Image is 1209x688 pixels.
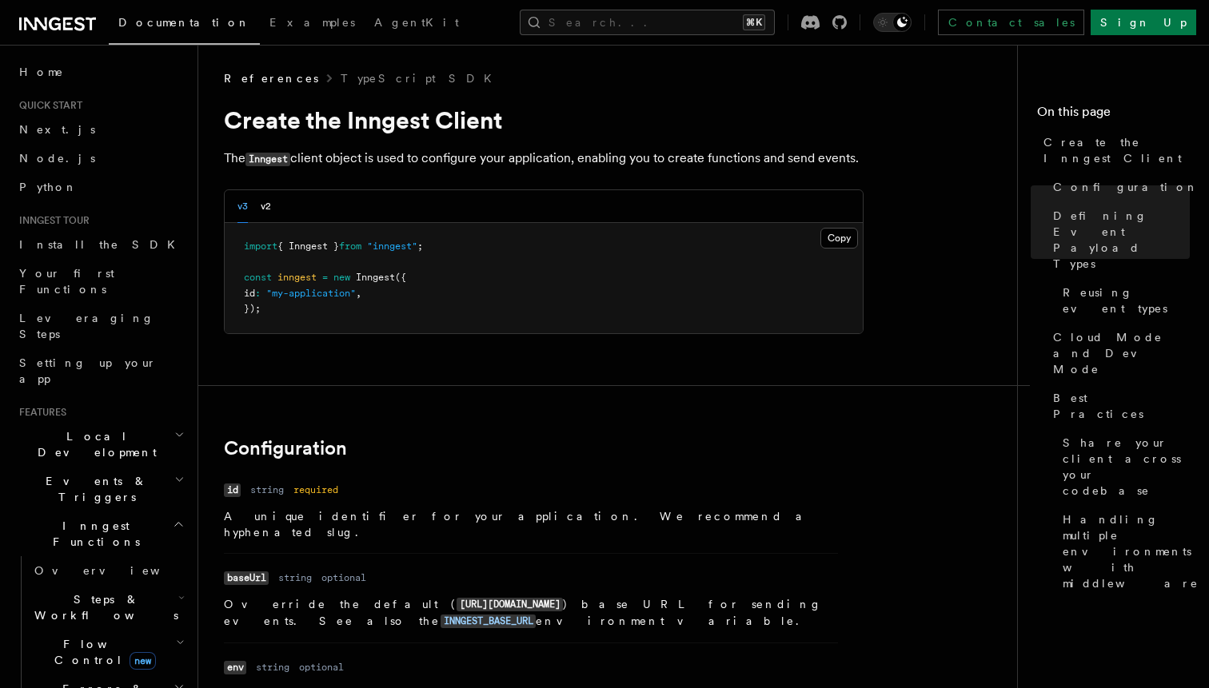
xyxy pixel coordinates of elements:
[13,511,188,556] button: Inngest Functions
[395,272,406,283] span: ({
[1047,173,1190,201] a: Configuration
[266,288,356,299] span: "my-application"
[356,272,395,283] span: Inngest
[1047,201,1190,278] a: Defining Event Payload Types
[365,5,469,43] a: AgentKit
[1053,179,1199,195] span: Configuration
[224,571,269,585] code: baseUrl
[441,614,536,627] a: INNGEST_BASE_URL
[118,16,250,29] span: Documentation
[873,13,912,32] button: Toggle dark mode
[374,16,459,29] span: AgentKit
[19,312,154,340] span: Leveraging Steps
[1037,128,1190,173] a: Create the Inngest Client
[1063,511,1199,591] span: Handling multiple environments with middleware
[441,614,536,628] code: INNGEST_BASE_URL
[244,272,272,283] span: const
[224,483,241,497] code: id
[224,70,318,86] span: References
[224,105,864,134] h1: Create the Inngest Client
[13,348,188,393] a: Setting up your app
[13,428,174,460] span: Local Development
[255,288,261,299] span: :
[244,303,261,314] span: });
[28,636,176,668] span: Flow Control
[13,406,66,419] span: Features
[1056,278,1190,323] a: Reusing event types
[28,556,188,585] a: Overview
[19,267,114,296] span: Your first Functions
[130,652,156,670] span: new
[13,144,188,173] a: Node.js
[1043,134,1190,166] span: Create the Inngest Client
[244,288,255,299] span: id
[13,467,188,511] button: Events & Triggers
[1091,10,1196,35] a: Sign Up
[13,230,188,259] a: Install the SDK
[299,661,344,674] dd: optional
[224,596,838,630] p: Override the default ( ) base URL for sending events. See also the environment variable.
[13,259,188,304] a: Your first Functions
[13,99,82,112] span: Quick start
[13,115,188,144] a: Next.js
[19,152,95,165] span: Node.js
[367,241,417,252] span: "inngest"
[260,5,365,43] a: Examples
[277,272,317,283] span: inngest
[1063,435,1190,499] span: Share your client across your codebase
[28,585,188,630] button: Steps & Workflows
[19,356,157,385] span: Setting up your app
[321,571,366,584] dd: optional
[333,272,350,283] span: new
[1053,329,1190,377] span: Cloud Mode and Dev Mode
[1056,428,1190,505] a: Share your client across your codebase
[224,661,246,674] code: env
[1047,323,1190,384] a: Cloud Mode and Dev Mode
[245,153,290,166] code: Inngest
[13,58,188,86] a: Home
[261,190,271,223] button: v2
[743,14,765,30] kbd: ⌘K
[256,661,289,674] dd: string
[520,10,775,35] button: Search...⌘K
[13,473,174,505] span: Events & Triggers
[250,483,284,496] dd: string
[1037,102,1190,128] h4: On this page
[13,173,188,201] a: Python
[1053,208,1190,272] span: Defining Event Payload Types
[1053,390,1190,422] span: Best Practices
[820,228,858,249] button: Copy
[224,508,838,540] p: A unique identifier for your application. We recommend a hyphenated slug.
[224,147,864,170] p: The client object is used to configure your application, enabling you to create functions and sen...
[34,564,199,577] span: Overview
[13,214,90,227] span: Inngest tour
[109,5,260,45] a: Documentation
[938,10,1084,35] a: Contact sales
[1047,384,1190,428] a: Best Practices
[224,437,347,459] a: Configuration
[277,241,339,252] span: { Inngest }
[457,598,563,611] code: [URL][DOMAIN_NAME]
[13,518,173,550] span: Inngest Functions
[19,181,78,193] span: Python
[278,571,312,584] dd: string
[322,272,328,283] span: =
[339,241,361,252] span: from
[1056,505,1190,598] a: Handling multiple environments with middleware
[28,630,188,674] button: Flow Controlnew
[13,304,188,348] a: Leveraging Steps
[356,288,361,299] span: ,
[244,241,277,252] span: import
[19,238,185,251] span: Install the SDK
[19,64,64,80] span: Home
[417,241,423,252] span: ;
[19,123,95,136] span: Next.js
[13,422,188,467] button: Local Development
[341,70,501,86] a: TypeScript SDK
[237,190,248,223] button: v3
[28,591,178,623] span: Steps & Workflows
[269,16,355,29] span: Examples
[1063,284,1190,316] span: Reusing event types
[293,483,338,496] dd: required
